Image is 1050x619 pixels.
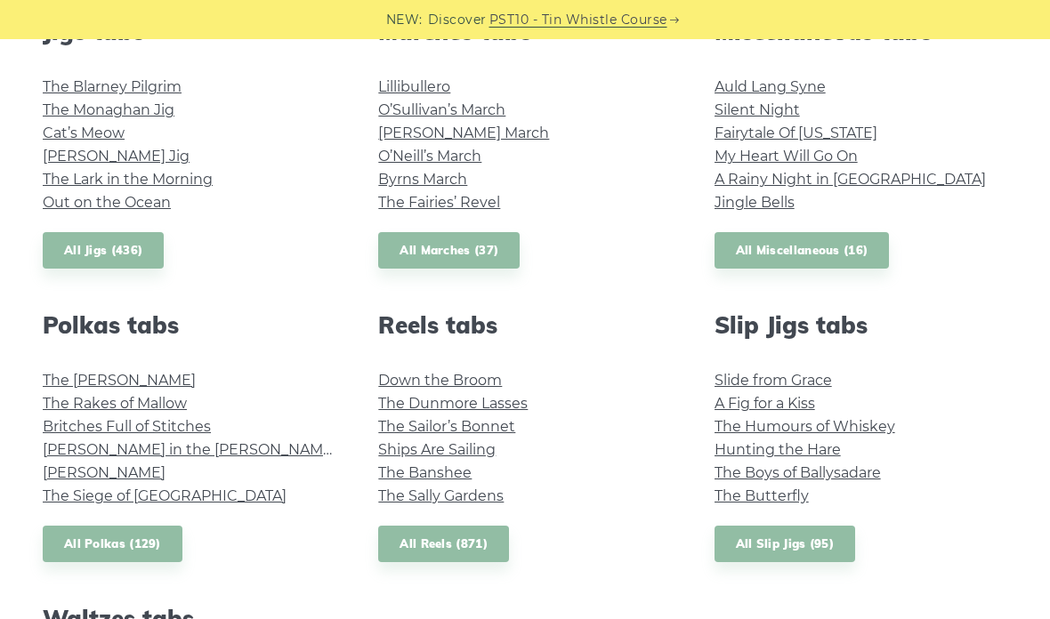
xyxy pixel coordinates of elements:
[43,101,174,118] a: The Monaghan Jig
[715,194,795,211] a: Jingle Bells
[715,148,858,165] a: My Heart Will Go On
[43,78,182,95] a: The Blarney Pilgrim
[43,232,164,269] a: All Jigs (436)
[378,372,502,389] a: Down the Broom
[378,395,528,412] a: The Dunmore Lasses
[378,171,467,188] a: Byrns March
[715,526,855,562] a: All Slip Jigs (95)
[378,311,671,339] h2: Reels tabs
[715,395,815,412] a: A Fig for a Kiss
[43,372,196,389] a: The [PERSON_NAME]
[378,78,450,95] a: Lillibullero
[378,101,505,118] a: O’Sullivan’s March
[715,171,986,188] a: A Rainy Night in [GEOGRAPHIC_DATA]
[43,487,287,504] a: The Siege of [GEOGRAPHIC_DATA]
[715,125,877,141] a: Fairytale Of [US_STATE]
[43,418,211,435] a: Britches Full of Stitches
[378,418,515,435] a: The Sailor’s Bonnet
[715,418,895,435] a: The Humours of Whiskey
[43,148,190,165] a: [PERSON_NAME] Jig
[715,18,1007,45] h2: Miscellaneous tabs
[43,18,335,45] h2: Jigs tabs
[715,441,841,458] a: Hunting the Hare
[378,464,472,481] a: The Banshee
[43,171,213,188] a: The Lark in the Morning
[715,232,890,269] a: All Miscellaneous (16)
[386,10,423,30] span: NEW:
[43,311,335,339] h2: Polkas tabs
[378,441,496,458] a: Ships Are Sailing
[43,526,182,562] a: All Polkas (129)
[43,395,187,412] a: The Rakes of Mallow
[378,125,549,141] a: [PERSON_NAME] March
[715,101,800,118] a: Silent Night
[378,194,500,211] a: The Fairies’ Revel
[715,311,1007,339] h2: Slip Jigs tabs
[43,464,166,481] a: [PERSON_NAME]
[43,441,337,458] a: [PERSON_NAME] in the [PERSON_NAME]
[378,232,520,269] a: All Marches (37)
[715,464,881,481] a: The Boys of Ballysadare
[715,487,809,504] a: The Butterfly
[428,10,487,30] span: Discover
[43,125,125,141] a: Cat’s Meow
[489,10,667,30] a: PST10 - Tin Whistle Course
[378,18,671,45] h2: Marches tabs
[715,372,832,389] a: Slide from Grace
[378,148,481,165] a: O’Neill’s March
[378,526,509,562] a: All Reels (871)
[378,487,504,504] a: The Sally Gardens
[43,194,171,211] a: Out on the Ocean
[715,78,826,95] a: Auld Lang Syne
